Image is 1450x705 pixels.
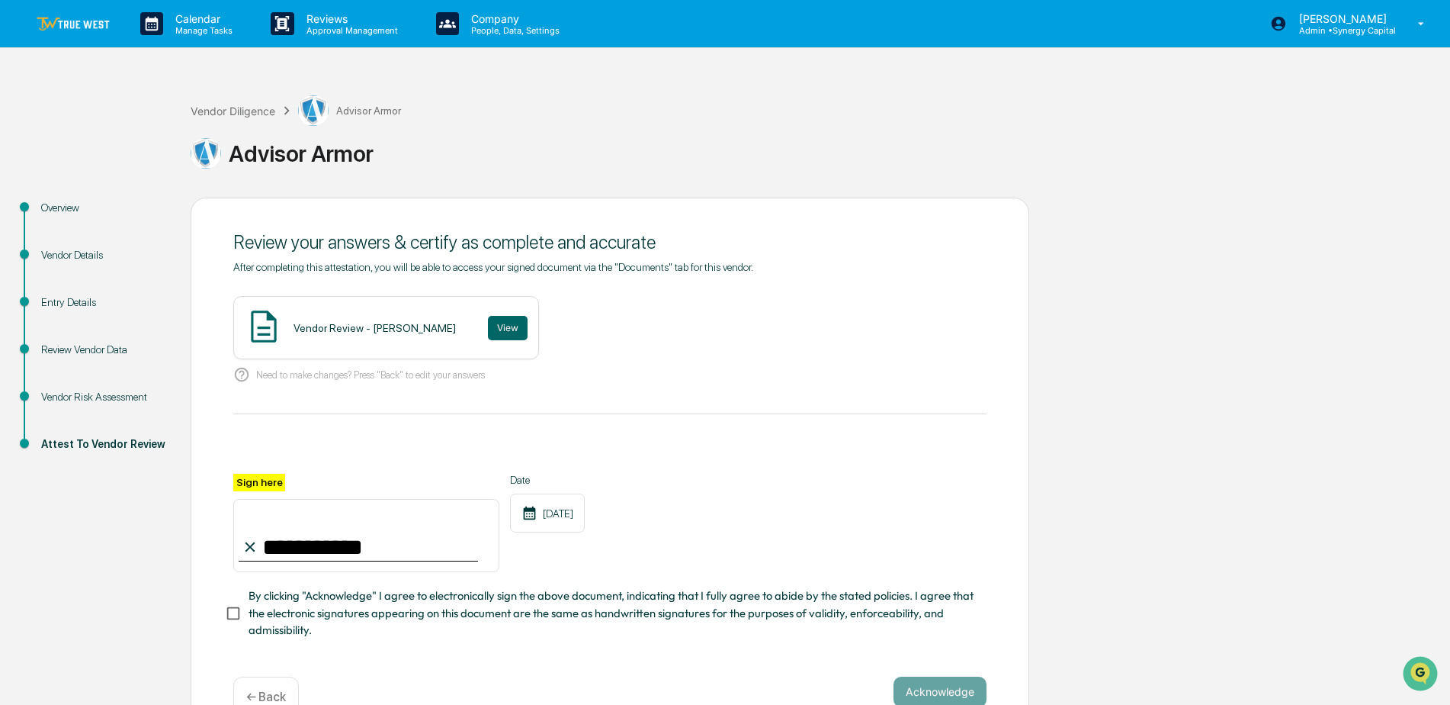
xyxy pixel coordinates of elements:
div: Attest To Vendor Review [41,436,166,452]
div: Vendor Details [41,247,166,263]
div: Vendor Risk Assessment [41,389,166,405]
div: Advisor Armor [298,95,401,126]
div: 🗄️ [111,194,123,206]
span: Pylon [152,259,184,270]
button: Start new chat [259,121,277,140]
div: Start new chat [52,117,250,132]
a: 🗄️Attestations [104,186,195,214]
img: 1746055101610-c473b297-6a78-478c-a979-82029cc54cd1 [15,117,43,144]
div: Vendor Review - [PERSON_NAME] [294,322,456,334]
div: [DATE] [510,494,585,533]
span: Preclearance [30,192,98,208]
img: Vendor Logo [191,138,221,169]
p: ← Back [246,690,286,704]
a: Powered byPylon [107,258,184,270]
div: Vendor Diligence [191,105,275,117]
p: Company [459,12,567,25]
img: Document Icon [245,307,283,346]
p: Need to make changes? Press "Back" to edit your answers [256,369,485,381]
a: 🖐️Preclearance [9,186,104,214]
p: How can we help? [15,32,277,56]
div: Entry Details [41,295,166,311]
p: Approval Management [294,25,406,36]
div: 🖐️ [15,194,27,206]
label: Sign here [233,474,285,491]
div: Review your answers & certify as complete and accurate [233,231,986,253]
div: Review Vendor Data [41,342,166,358]
div: We're available if you need us! [52,132,193,144]
p: Manage Tasks [163,25,240,36]
img: Vendor Logo [298,95,329,126]
p: [PERSON_NAME] [1287,12,1396,25]
span: Attestations [126,192,189,208]
p: People, Data, Settings [459,25,567,36]
span: After completing this attestation, you will be able to access your signed document via the "Docum... [233,261,753,273]
img: logo [37,17,110,31]
div: Advisor Armor [191,138,1442,169]
p: Calendar [163,12,240,25]
button: View [488,316,528,340]
a: 🔎Data Lookup [9,215,102,243]
div: Overview [41,200,166,216]
span: By clicking "Acknowledge" I agree to electronically sign the above document, indicating that I fu... [249,587,974,639]
iframe: Open customer support [1401,655,1442,696]
span: Data Lookup [30,221,96,237]
p: Admin • Synergy Capital [1287,25,1396,36]
p: Reviews [294,12,406,25]
div: 🔎 [15,223,27,235]
label: Date [510,474,585,486]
